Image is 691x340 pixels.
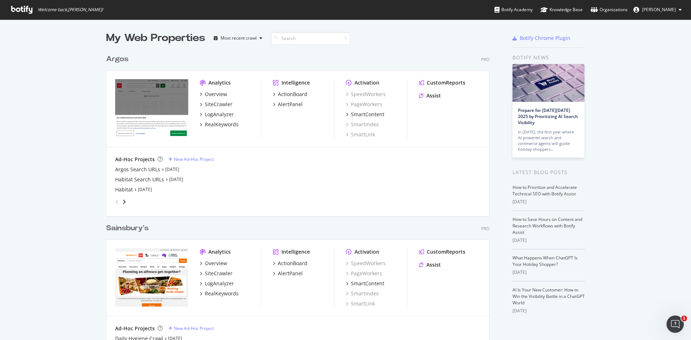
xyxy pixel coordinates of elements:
a: PageWorkers [346,101,382,108]
span: Welcome back, [PERSON_NAME] ! [38,7,103,13]
a: SiteCrawler [200,270,232,277]
div: CustomReports [427,248,465,255]
iframe: Intercom live chat [667,316,684,333]
div: Latest Blog Posts [512,168,585,176]
div: Analytics [208,79,231,86]
div: Assist [426,92,441,99]
div: angle-right [122,198,127,205]
div: In [DATE], the first year where AI-powered search and commerce agents will guide holiday shoppers… [518,129,579,152]
div: Activation [354,79,379,86]
div: AlertPanel [278,101,303,108]
img: www.argos.co.uk [115,79,188,137]
a: Overview [200,260,227,267]
div: LogAnalyzer [205,280,234,287]
a: AlertPanel [273,101,303,108]
span: Rowan Collins [642,6,676,13]
div: [DATE] [512,308,585,314]
div: CustomReports [427,79,465,86]
button: Most recent crawl [211,32,265,44]
div: [DATE] [512,269,585,276]
a: Overview [200,91,227,98]
div: LogAnalyzer [205,111,234,118]
a: New Ad-Hoc Project [168,156,214,162]
div: SmartContent [351,280,384,287]
div: [DATE] [512,237,585,244]
a: SpeedWorkers [346,260,386,267]
div: Argos [106,54,128,64]
a: ActionBoard [273,260,307,267]
a: SmartContent [346,111,384,118]
a: How to Prioritize and Accelerate Technical SEO with Botify Assist [512,184,577,197]
a: [DATE] [138,186,152,192]
div: Activation [354,248,379,255]
input: Search [271,32,350,45]
div: My Web Properties [106,31,205,45]
a: SmartIndex [346,290,379,297]
a: CustomReports [419,79,465,86]
div: Botify Chrome Plugin [520,35,570,42]
div: Pro [481,226,489,232]
a: SmartLink [346,131,375,138]
a: SmartContent [346,280,384,287]
a: Prepare for [DATE][DATE] 2025 by Prioritizing AI Search Visibility [518,107,578,126]
a: LogAnalyzer [200,280,234,287]
div: New Ad-Hoc Project [174,325,214,331]
a: Habitat [115,186,133,193]
img: Prepare for Black Friday 2025 by Prioritizing AI Search Visibility [512,64,584,102]
div: PageWorkers [346,270,382,277]
a: How to Save Hours on Content and Research Workflows with Botify Assist [512,216,582,235]
div: Intelligence [281,248,310,255]
div: Most recent crawl [221,36,257,40]
a: New Ad-Hoc Project [168,325,214,331]
div: SmartLink [346,300,375,307]
a: Assist [419,261,441,268]
a: ActionBoard [273,91,307,98]
div: AlertPanel [278,270,303,277]
a: AI Is Your New Customer: How to Win the Visibility Battle in a ChatGPT World [512,287,585,306]
a: Botify Chrome Plugin [512,35,570,42]
div: Assist [426,261,441,268]
div: Organizations [591,6,628,13]
a: SiteCrawler [200,101,232,108]
div: SiteCrawler [205,270,232,277]
a: RealKeywords [200,290,239,297]
div: Ad-Hoc Projects [115,325,155,332]
div: Overview [205,260,227,267]
div: ActionBoard [278,91,307,98]
div: angle-left [112,196,122,208]
button: [PERSON_NAME] [628,4,687,15]
div: RealKeywords [205,290,239,297]
div: Overview [205,91,227,98]
div: ActionBoard [278,260,307,267]
img: *.sainsburys.co.uk/ [115,248,188,307]
div: Ad-Hoc Projects [115,156,155,163]
a: RealKeywords [200,121,239,128]
a: SpeedWorkers [346,91,386,98]
a: Habitat Search URLs [115,176,164,183]
div: RealKeywords [205,121,239,128]
span: 1 [681,316,687,321]
div: SmartContent [351,111,384,118]
a: Argos [106,54,131,64]
div: New Ad-Hoc Project [174,156,214,162]
div: Sainsbury's [106,223,149,234]
a: Sainsbury's [106,223,152,234]
div: Botify news [512,54,585,62]
a: LogAnalyzer [200,111,234,118]
a: Argos Search URLs [115,166,160,173]
a: SmartIndex [346,121,379,128]
a: What Happens When ChatGPT Is Your Holiday Shopper? [512,255,578,267]
div: Knowledge Base [541,6,583,13]
a: CustomReports [419,248,465,255]
div: Intelligence [281,79,310,86]
div: Botify Academy [494,6,533,13]
div: Pro [481,56,489,63]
